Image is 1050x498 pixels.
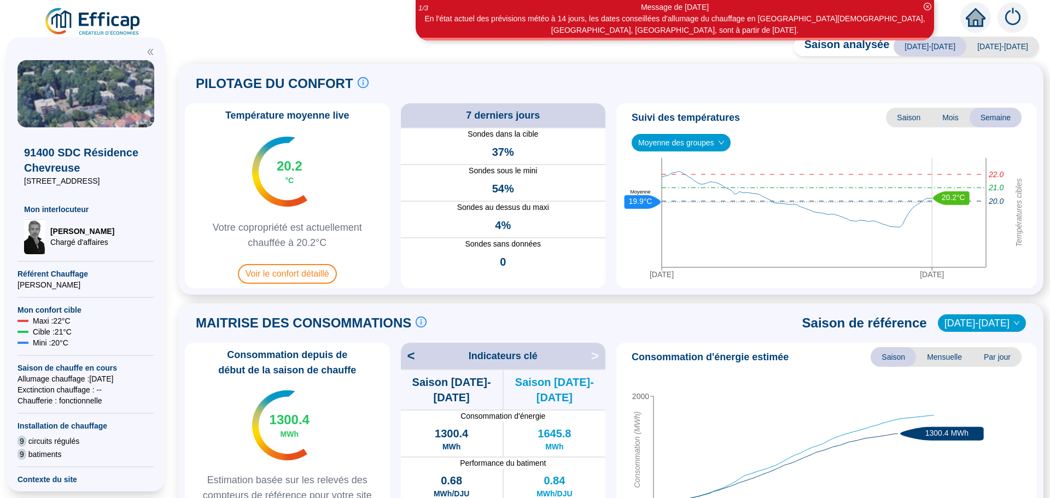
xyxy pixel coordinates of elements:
div: Message de [DATE] [417,2,932,13]
img: efficap energie logo [44,7,143,37]
span: 7 derniers jours [466,108,540,123]
span: down [718,139,725,146]
span: Performance du batiment [401,458,606,468]
span: 37% [492,144,514,160]
span: down [1013,320,1020,326]
span: Sondes sous le mini [401,165,606,177]
span: MWh [281,429,299,440]
span: Référent Chauffage [17,268,154,279]
span: Chaufferie : fonctionnelle [17,395,154,406]
tspan: Consommation (MWh) [633,412,641,488]
text: 19.9°C [629,197,652,206]
span: 4% [495,218,511,233]
span: 9 [17,449,26,460]
span: Sondes sans données [401,238,606,250]
tspan: 22.0 [988,170,1004,179]
span: info-circle [358,77,369,88]
tspan: [DATE] [920,270,944,279]
span: Température moyenne live [219,108,356,123]
span: Indicateurs clé [469,348,538,364]
span: Sondes dans la cible [401,128,606,140]
span: Saison de chauffe en cours [17,362,154,373]
span: Suivi des températures [632,110,740,125]
span: batiments [28,449,62,460]
span: Voir le confort détaillé [238,264,337,284]
img: Chargé d'affaires [24,219,46,254]
span: MWh [442,441,460,452]
span: Consommation d'énergie estimée [632,349,789,365]
span: [PERSON_NAME] [50,226,114,237]
span: Par jour [973,347,1022,367]
span: Allumage chauffage : [DATE] [17,373,154,384]
span: 54% [492,181,514,196]
span: Saison de référence [802,314,927,332]
span: Saison [886,108,931,127]
span: Saison [DATE]-[DATE] [401,374,503,405]
span: Mon confort cible [17,304,154,315]
span: 1300.4 [435,426,468,441]
span: Chargé d'affaires [50,237,114,248]
span: double-left [147,48,154,56]
span: [DATE]-[DATE] [894,37,966,56]
span: Moyenne des groupes [638,134,724,151]
span: circuits régulés [28,436,79,447]
span: Semaine [970,108,1022,127]
span: Maxi : 22 °C [33,315,71,326]
img: indicateur températures [252,137,307,207]
span: info-circle [416,317,427,327]
text: 20.2°C [942,193,965,202]
span: Saison [DATE]-[DATE] [504,374,605,405]
span: 9 [17,436,26,447]
span: > [591,347,605,365]
span: Consommation depuis de début de la saison de chauffe [189,347,386,378]
span: 1300.4 [270,411,310,429]
span: Exctinction chauffage : -- [17,384,154,395]
span: Consommation d'énergie [401,411,606,421]
span: °C [285,175,294,186]
span: Votre copropriété est actuellement chauffée à 20.2°C [189,220,386,250]
span: close-circle [924,3,931,10]
span: 0.84 [544,473,565,488]
tspan: 20.0 [988,197,1004,206]
span: Cible : 21 °C [33,326,72,337]
span: Mensuelle [916,347,973,367]
span: 0.68 [441,473,462,488]
span: MAITRISE DES CONSOMMATIONS [196,314,411,332]
img: indicateur températures [252,390,307,460]
span: MWh [545,441,563,452]
span: [STREET_ADDRESS] [24,175,148,186]
span: PILOTAGE DU CONFORT [196,75,353,92]
tspan: Températures cibles [1014,178,1023,247]
span: Mois [931,108,970,127]
i: 1 / 3 [418,4,428,12]
span: Mon interlocuteur [24,204,148,215]
span: 91400 SDC Résidence Chevreuse [24,145,148,175]
span: 1645.8 [538,426,571,441]
span: Saison analysée [794,37,890,56]
tspan: 21.0 [988,183,1004,192]
text: 1300.4 MWh [925,429,969,437]
span: home [966,8,985,27]
img: alerts [997,2,1028,33]
span: Mini : 20 °C [33,337,68,348]
span: 2022-2023 [944,315,1019,331]
span: < [401,347,415,365]
span: [DATE]-[DATE] [966,37,1039,56]
span: Sondes au dessus du maxi [401,202,606,213]
span: Contexte du site [17,474,154,485]
tspan: [DATE] [650,270,674,279]
span: [PERSON_NAME] [17,279,154,290]
div: En l'état actuel des prévisions météo à 14 jours, les dates conseillées d'allumage du chauffage e... [417,13,932,36]
tspan: 2000 [632,392,649,401]
span: 0 [500,254,506,269]
span: Saison [871,347,916,367]
text: Moyenne [630,190,650,195]
span: 20.2 [277,157,302,175]
span: Installation de chauffage [17,420,154,431]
